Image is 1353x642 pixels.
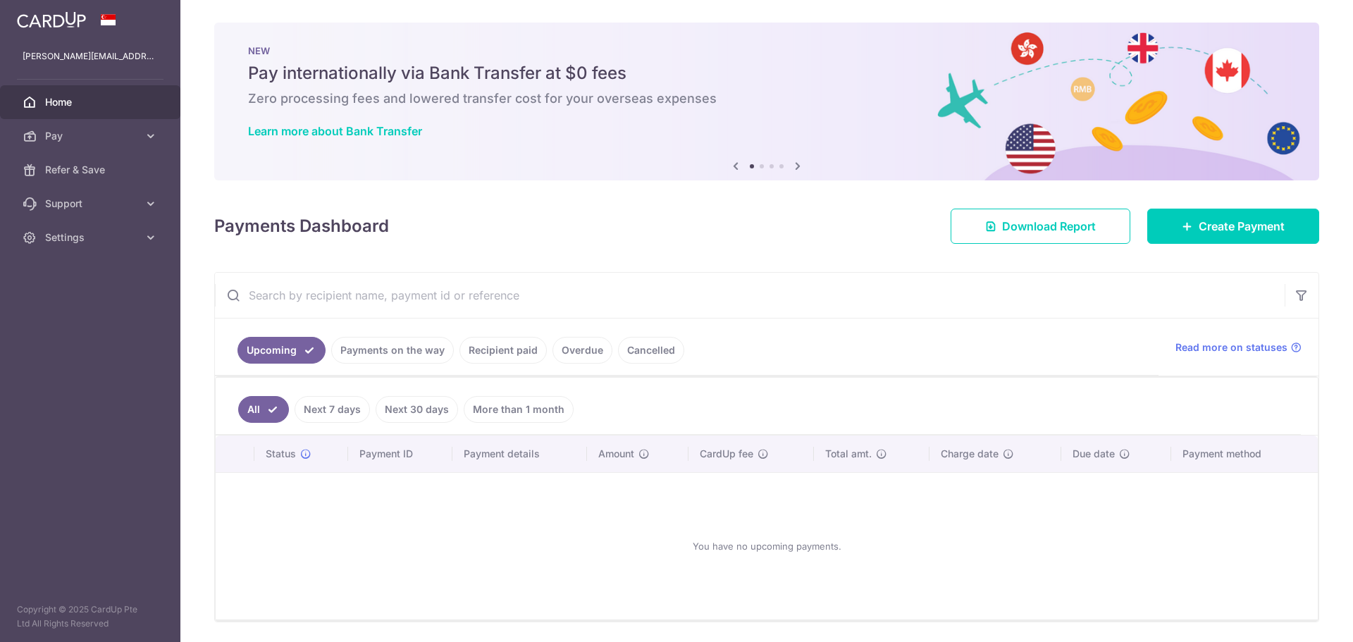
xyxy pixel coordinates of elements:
a: Download Report [951,209,1130,244]
a: All [238,396,289,423]
h5: Pay internationally via Bank Transfer at $0 fees [248,62,1285,85]
a: Next 7 days [295,396,370,423]
a: Payments on the way [331,337,454,364]
span: Create Payment [1199,218,1285,235]
th: Payment details [452,436,588,472]
span: Read more on statuses [1175,340,1287,354]
span: Charge date [941,447,999,461]
span: Amount [598,447,634,461]
span: CardUp fee [700,447,753,461]
a: Read more on statuses [1175,340,1302,354]
th: Payment method [1171,436,1318,472]
span: Download Report [1002,218,1096,235]
iframe: Opens a widget where you can find more information [1259,600,1339,635]
a: More than 1 month [464,396,574,423]
h6: Zero processing fees and lowered transfer cost for your overseas expenses [248,90,1285,107]
span: Home [45,95,138,109]
a: Upcoming [237,337,326,364]
span: Support [45,197,138,211]
a: Cancelled [618,337,684,364]
a: Next 30 days [376,396,458,423]
span: Pay [45,129,138,143]
a: Recipient paid [459,337,547,364]
span: Due date [1073,447,1115,461]
a: Overdue [552,337,612,364]
h4: Payments Dashboard [214,214,389,239]
a: Create Payment [1147,209,1319,244]
a: Learn more about Bank Transfer [248,124,422,138]
span: Settings [45,230,138,245]
p: [PERSON_NAME][EMAIL_ADDRESS][PERSON_NAME][DOMAIN_NAME] [23,49,158,63]
img: CardUp [17,11,86,28]
span: Status [266,447,296,461]
span: Refer & Save [45,163,138,177]
span: Total amt. [825,447,872,461]
p: NEW [248,45,1285,56]
img: Bank transfer banner [214,23,1319,180]
div: You have no upcoming payments. [233,484,1301,608]
input: Search by recipient name, payment id or reference [215,273,1285,318]
th: Payment ID [348,436,452,472]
